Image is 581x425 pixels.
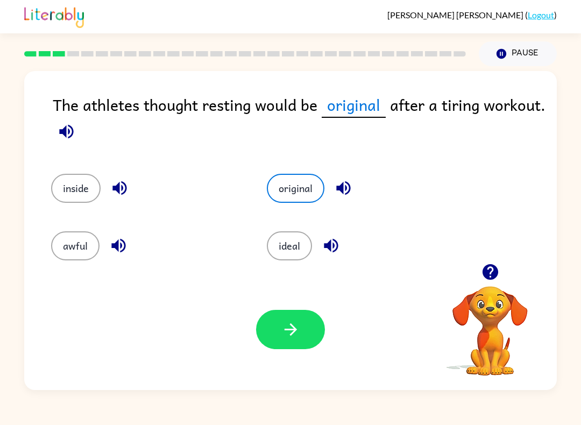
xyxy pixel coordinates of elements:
span: [PERSON_NAME] [PERSON_NAME] [387,10,525,20]
a: Logout [528,10,554,20]
video: Your browser must support playing .mp4 files to use Literably. Please try using another browser. [436,270,544,377]
div: ( ) [387,10,557,20]
div: The athletes thought resting would be after a tiring workout. [53,93,557,152]
span: original [322,93,386,118]
img: Literably [24,4,84,28]
button: inside [51,174,101,203]
button: ideal [267,231,312,260]
button: original [267,174,324,203]
button: awful [51,231,100,260]
button: Pause [479,41,557,66]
